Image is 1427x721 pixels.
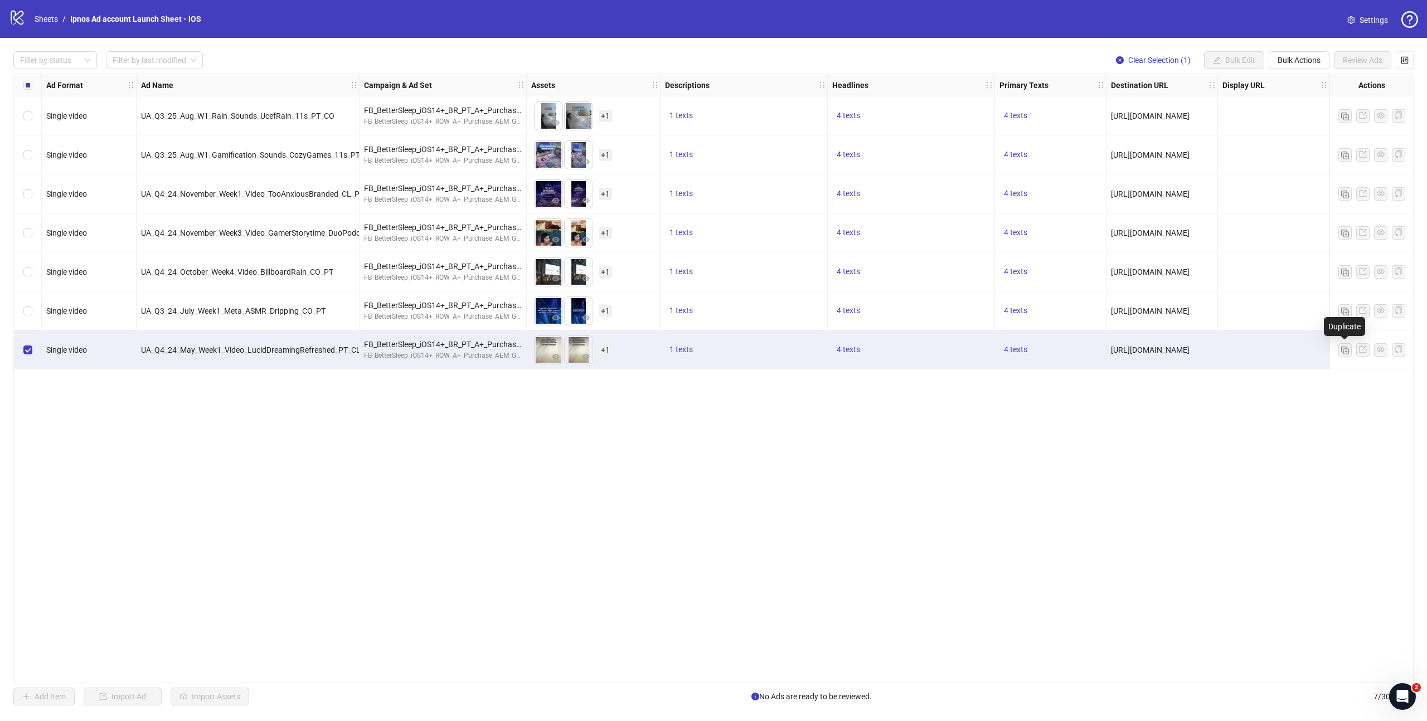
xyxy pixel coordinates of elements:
[364,155,522,166] div: FB_BetterSleep_iOS14+_ROW_A+_Purchase_AEM_Geo-Bid-Multipliers_v3
[549,194,562,208] button: Preview
[141,111,334,120] span: UA_Q3_25_Aug_W1_Rain_Sounds_UcefRain_11s_PT_CO
[127,81,135,89] span: holder
[1360,14,1388,26] span: Settings
[1377,189,1385,197] span: eye
[999,265,1032,279] button: 4 texts
[1412,683,1421,692] span: 2
[1111,267,1190,276] span: [URL][DOMAIN_NAME]
[141,345,361,354] span: UA_Q4_24_May_Week1_Video_LucidDreamingRefreshed_PT_CL
[837,228,860,237] span: 4 texts
[552,353,560,360] span: eye
[1107,51,1200,69] button: Clear Selection (1)
[1004,150,1027,159] span: 4 texts
[669,345,693,354] span: 1 texts
[549,233,562,247] button: Preview
[837,189,860,198] span: 4 texts
[999,109,1032,123] button: 4 texts
[364,194,522,205] div: FB_BetterSleep_iOS14+_ROW_A+_Purchase_AEM_Geo-Bid-Multipliers_v3
[665,343,697,357] button: 1 texts
[832,187,865,201] button: 4 texts
[665,109,697,123] button: 1 texts
[549,155,562,169] button: Preview
[669,189,693,198] span: 1 texts
[579,194,593,208] button: Preview
[993,81,1001,89] span: holder
[999,79,1049,91] strong: Primary Texts
[1401,11,1418,28] span: question-circle
[1338,265,1352,279] button: Duplicate
[1116,56,1124,64] span: close-circle
[565,297,593,325] img: Asset 2
[364,311,522,322] div: FB_BetterSleep_iOS14+_ROW_A+_Purchase_AEM_Geo-Bid-Multipliers_v3
[1401,56,1409,64] span: control
[1111,345,1190,354] span: [URL][DOMAIN_NAME]
[1111,79,1168,91] strong: Destination URL
[62,13,66,25] li: /
[599,305,612,317] span: + 1
[1377,345,1385,353] span: eye
[565,102,593,130] img: Asset 2
[582,158,590,165] span: eye
[46,345,87,354] span: Single video
[751,693,759,700] span: info-circle
[1338,11,1397,29] a: Settings
[665,148,697,162] button: 1 texts
[535,219,562,247] img: Asset 1
[599,227,612,239] span: + 1
[171,688,249,705] button: Import Assets
[986,81,993,89] span: holder
[14,291,42,330] div: Select row 6
[1338,343,1352,357] button: Duplicate
[364,104,522,116] div: FB_BetterSleep_iOS14+_BR_PT_A+_Purchase_AEM_Geo-Bid-Multipliers_v3_11.09.25
[133,74,136,96] div: Resize Ad Format column
[1359,228,1367,236] span: export
[1320,81,1328,89] span: holder
[579,272,593,286] button: Preview
[999,187,1032,201] button: 4 texts
[141,150,374,159] span: UA_Q3_25_Aug_W1_Gamification_Sounds_CozyGames_11s_PT_CO
[1097,81,1105,89] span: holder
[525,81,533,89] span: holder
[1377,306,1385,314] span: eye
[582,119,590,126] span: eye
[552,158,560,165] span: eye
[565,141,593,169] img: Asset 2
[665,304,697,318] button: 1 texts
[999,304,1032,318] button: 4 texts
[999,148,1032,162] button: 4 texts
[84,688,162,705] button: Import Ad
[1004,111,1027,120] span: 4 texts
[565,336,593,364] img: Asset 2
[552,275,560,282] span: eye
[1377,267,1385,275] span: eye
[350,81,358,89] span: holder
[364,338,522,350] div: FB_BetterSleep_iOS14+_BR_PT_A+_Purchase_AEM_Geo-Bid-Multipliers_v3_11.09.25
[832,343,865,357] button: 4 texts
[659,81,667,89] span: holder
[832,304,865,318] button: 4 texts
[599,110,612,122] span: + 1
[599,344,612,356] span: + 1
[1373,690,1414,703] span: 7 / 300 items
[14,74,42,96] div: Select all rows
[669,111,693,120] span: 1 texts
[665,187,697,201] button: 1 texts
[657,74,660,96] div: Resize Assets column
[1105,81,1113,89] span: holder
[1328,81,1336,89] span: holder
[1111,111,1190,120] span: [URL][DOMAIN_NAME]
[599,188,612,200] span: + 1
[364,233,522,244] div: FB_BetterSleep_iOS14+_ROW_A+_Purchase_AEM_Geo-Bid-Multipliers_v3
[1334,51,1391,69] button: Review Ads
[837,111,860,120] span: 4 texts
[14,135,42,174] div: Select row 2
[364,79,432,91] strong: Campaign & Ad Set
[1004,228,1027,237] span: 4 texts
[552,119,560,126] span: eye
[1338,187,1352,201] button: Duplicate
[517,81,525,89] span: holder
[751,690,872,703] span: No Ads are ready to be reviewed.
[14,252,42,291] div: Select row 5
[1338,226,1352,240] button: Duplicate
[1347,16,1355,24] span: setting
